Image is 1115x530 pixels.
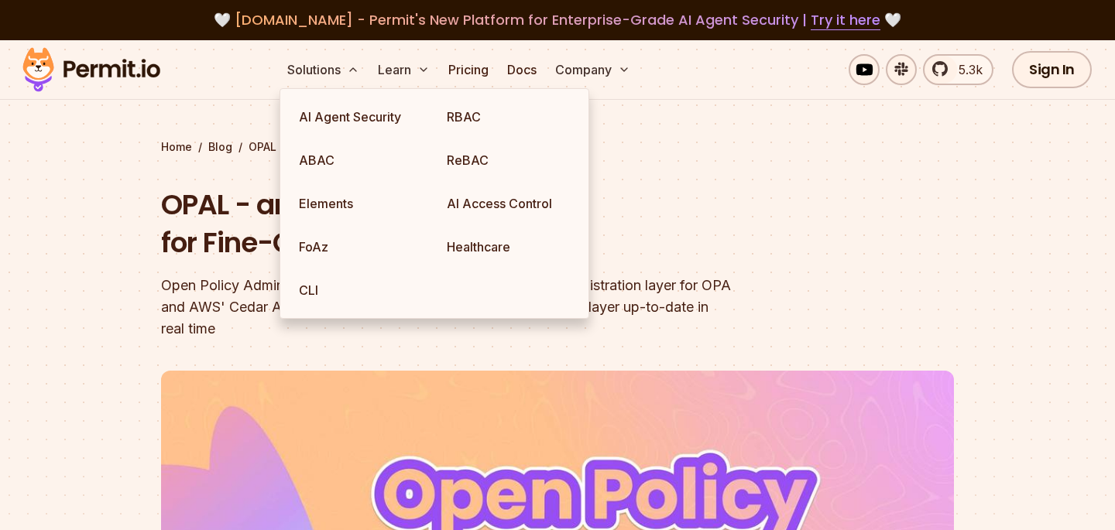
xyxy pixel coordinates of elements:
a: FoAz [286,225,434,268]
h1: OPAL - an Authorization Service for Fine-Grained Permissions [161,186,756,262]
span: 5.3k [949,60,983,79]
a: Blog [208,139,232,155]
a: Sign In [1012,51,1092,88]
a: Elements [286,182,434,225]
a: Docs [501,54,543,85]
a: RBAC [434,95,582,138]
a: Pricing [442,54,495,85]
a: ABAC [286,138,434,182]
a: 5.3k [923,54,993,85]
a: Healthcare [434,225,582,268]
span: [DOMAIN_NAME] - Permit's New Platform for Enterprise-Grade AI Agent Security | [235,10,880,29]
div: Open Policy Administration Layer (OPAL) is an open-source administration layer for OPA and AWS' C... [161,275,756,340]
a: AI Access Control [434,182,582,225]
div: / / [161,139,954,155]
a: Try it here [811,10,880,30]
a: AI Agent Security [286,95,434,138]
button: Company [549,54,636,85]
div: 🤍 🤍 [37,9,1078,31]
img: Permit logo [15,43,167,96]
a: CLI [286,268,434,312]
a: ReBAC [434,138,582,182]
a: Home [161,139,192,155]
button: Solutions [281,54,365,85]
button: Learn [372,54,436,85]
